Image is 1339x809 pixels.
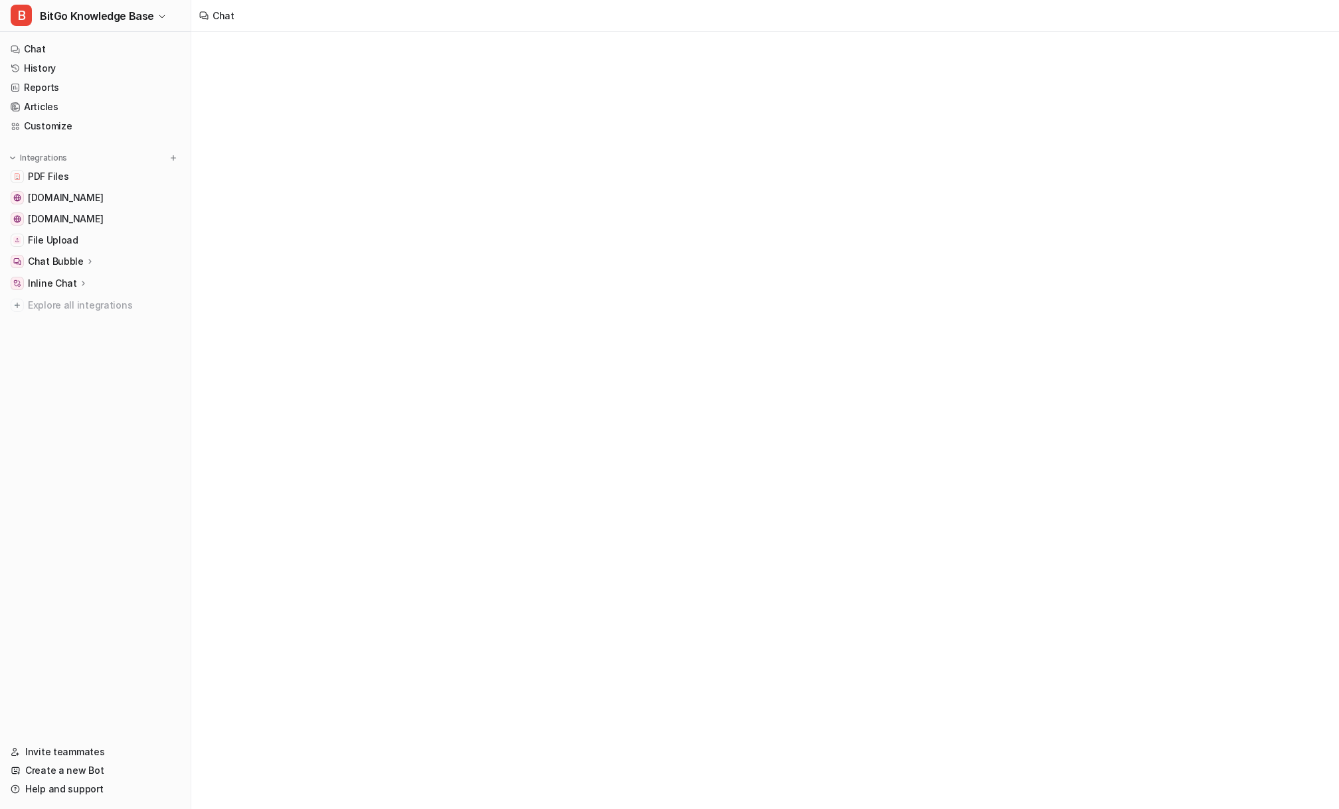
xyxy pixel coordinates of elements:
[20,153,67,163] p: Integrations
[5,98,185,116] a: Articles
[28,191,103,204] span: [DOMAIN_NAME]
[28,255,84,268] p: Chat Bubble
[5,296,185,315] a: Explore all integrations
[5,761,185,780] a: Create a new Bot
[28,170,68,183] span: PDF Files
[5,231,185,250] a: File UploadFile Upload
[11,299,24,312] img: explore all integrations
[13,279,21,287] img: Inline Chat
[5,59,185,78] a: History
[8,153,17,163] img: expand menu
[13,215,21,223] img: www.bitgo.com
[28,212,103,226] span: [DOMAIN_NAME]
[28,295,180,316] span: Explore all integrations
[13,257,21,265] img: Chat Bubble
[5,210,185,228] a: www.bitgo.com[DOMAIN_NAME]
[13,236,21,244] img: File Upload
[11,5,32,26] span: B
[5,151,71,165] button: Integrations
[169,153,178,163] img: menu_add.svg
[5,743,185,761] a: Invite teammates
[5,780,185,798] a: Help and support
[5,40,185,58] a: Chat
[5,117,185,135] a: Customize
[5,188,185,207] a: developers.bitgo.com[DOMAIN_NAME]
[13,194,21,202] img: developers.bitgo.com
[5,78,185,97] a: Reports
[5,167,185,186] a: PDF FilesPDF Files
[13,173,21,181] img: PDF Files
[28,234,78,247] span: File Upload
[40,7,154,25] span: BitGo Knowledge Base
[213,9,234,23] div: Chat
[28,277,77,290] p: Inline Chat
